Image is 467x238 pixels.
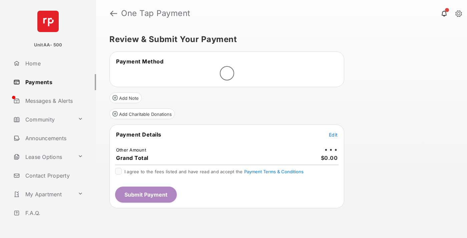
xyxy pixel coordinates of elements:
[37,11,59,32] img: svg+xml;base64,PHN2ZyB4bWxucz0iaHR0cDovL3d3dy53My5vcmcvMjAwMC9zdmciIHdpZHRoPSI2NCIgaGVpZ2h0PSI2NC...
[109,92,142,103] button: Add Note
[11,93,96,109] a: Messages & Alerts
[34,42,62,48] p: UnitAA- 500
[329,132,338,138] span: Edit
[11,74,96,90] a: Payments
[116,155,148,161] span: Grand Total
[329,131,338,138] button: Edit
[321,155,338,161] span: $0.00
[11,149,75,165] a: Lease Options
[11,130,96,146] a: Announcements
[11,55,96,71] a: Home
[11,186,75,202] a: My Apartment
[116,58,163,65] span: Payment Method
[109,108,175,119] button: Add Charitable Donations
[11,111,75,128] a: Community
[11,205,96,221] a: F.A.Q.
[115,187,177,203] button: Submit Payment
[116,131,161,138] span: Payment Details
[244,169,304,174] button: I agree to the fees listed and have read and accept the
[121,9,190,17] strong: One Tap Payment
[109,35,448,43] h5: Review & Submit Your Payment
[116,147,146,153] td: Other Amount
[124,169,304,174] span: I agree to the fees listed and have read and accept the
[11,168,96,184] a: Contact Property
